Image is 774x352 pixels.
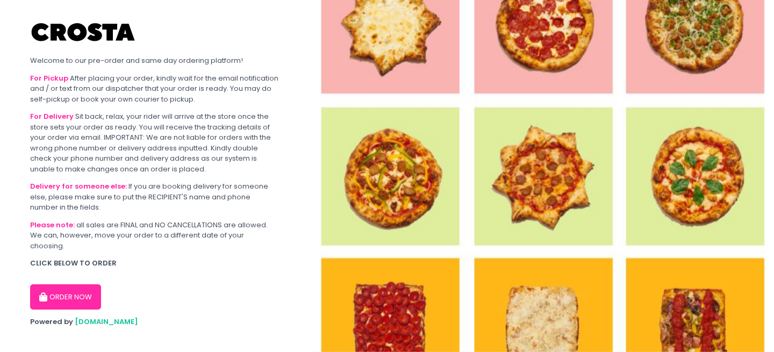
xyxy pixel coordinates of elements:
[30,181,127,191] b: Delivery for someone else:
[30,284,101,310] button: ORDER NOW
[30,55,279,66] div: Welcome to our pre-order and same day ordering platform!
[30,73,68,83] b: For Pickup
[30,220,279,252] div: all sales are FINAL and NO CANCELLATIONS are allowed. We can, however, move your order to a diffe...
[30,16,138,48] img: Crosta Pizzeria
[30,181,279,213] div: If you are booking delivery for someone else, please make sure to put the RECIPIENT'S name and ph...
[30,111,279,174] div: Sit back, relax, your rider will arrive at the store once the store sets your order as ready. You...
[75,317,138,327] a: [DOMAIN_NAME]
[30,73,279,105] div: After placing your order, kindly wait for the email notification and / or text from our dispatche...
[30,220,75,230] b: Please note:
[30,111,74,121] b: For Delivery
[30,258,279,269] div: CLICK BELOW TO ORDER
[30,317,279,327] div: Powered by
